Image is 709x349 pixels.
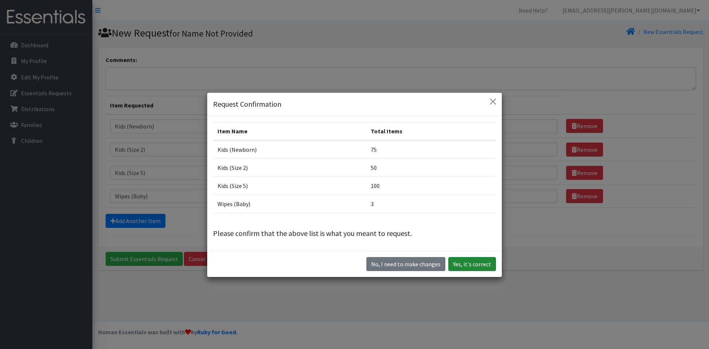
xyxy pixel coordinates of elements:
[366,177,496,195] td: 100
[213,228,496,239] p: Please confirm that the above list is what you meant to request.
[213,140,366,159] td: Kids (Newborn)
[213,159,366,177] td: Kids (Size 2)
[213,99,281,110] h5: Request Confirmation
[366,195,496,213] td: 3
[213,122,366,141] th: Item Name
[213,177,366,195] td: Kids (Size 5)
[366,140,496,159] td: 75
[448,257,496,271] button: Yes, it's correct
[366,257,445,271] button: No I need to make changes
[366,159,496,177] td: 50
[366,122,496,141] th: Total Items
[213,195,366,213] td: Wipes (Baby)
[487,96,499,107] button: Close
